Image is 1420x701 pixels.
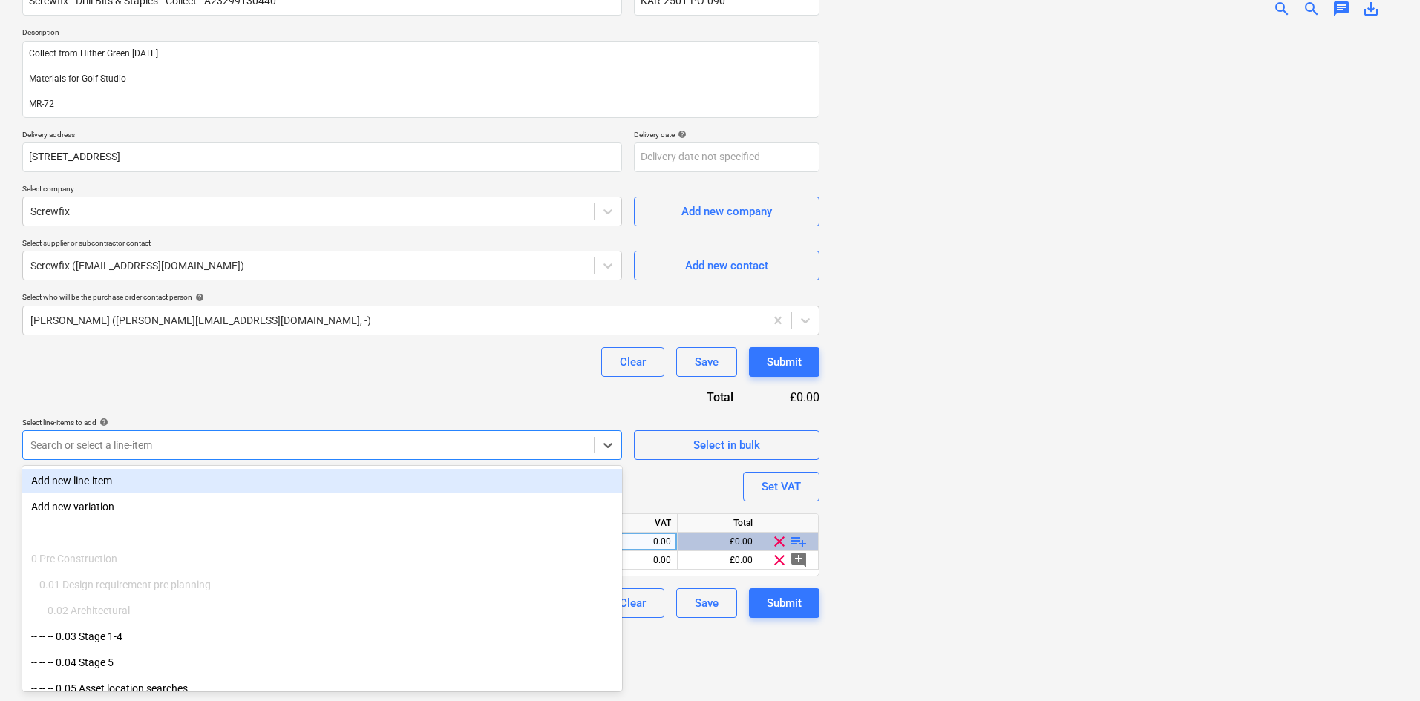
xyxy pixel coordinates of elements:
[96,418,108,427] span: help
[22,677,622,700] div: -- -- -- 0.05 Asset location searches
[22,651,622,674] div: -- -- -- 0.04 Stage 5
[22,184,622,197] p: Select company
[22,599,622,622] div: -- -- 0.02 Architectural
[681,202,772,221] div: Add new company
[634,251,819,280] button: Add new contact
[743,472,819,501] button: Set VAT
[22,41,819,118] textarea: Collect from Hither Green [DATE] Materials for Golf Studio MR-72
[618,514,678,533] div: VAT
[22,130,622,142] p: Delivery address
[767,352,802,372] div: Submit
[1346,630,1420,701] iframe: Chat Widget
[693,435,760,455] div: Select in bulk
[22,573,622,596] div: -- 0.01 Design requirement pre planning
[685,256,768,275] div: Add new contact
[790,533,808,550] span: playlist_add
[762,477,801,496] div: Set VAT
[22,547,622,570] div: 0 Pre Construction
[767,593,802,613] div: Submit
[634,142,819,172] input: Delivery date not specified
[601,347,664,377] button: Clear
[678,514,759,533] div: Total
[678,551,759,570] div: £0.00
[770,551,788,569] span: clear
[790,551,808,569] span: add_comment
[22,292,819,302] div: Select who will be the purchase order contact person
[601,588,664,618] button: Clear
[634,430,819,460] button: Select in bulk
[626,389,757,406] div: Total
[620,593,646,613] div: Clear
[678,533,759,551] div: £0.00
[22,142,622,172] input: Delivery address
[634,130,819,139] div: Delivery date
[22,27,819,40] p: Description
[624,551,671,570] div: 0.00
[749,588,819,618] button: Submit
[22,238,622,251] p: Select supplier or subcontractor contact
[695,593,719,613] div: Save
[676,347,737,377] button: Save
[676,588,737,618] button: Save
[22,521,622,544] div: ------------------------------
[675,130,687,139] span: help
[192,293,204,302] span: help
[749,347,819,377] button: Submit
[770,533,788,550] span: clear
[22,495,622,519] div: Add new variation
[624,533,671,551] div: 0.00
[634,197,819,226] button: Add new company
[695,352,719,372] div: Save
[22,418,622,427] div: Select line-items to add
[757,389,819,406] div: £0.00
[620,352,646,372] div: Clear
[22,625,622,648] div: -- -- -- 0.03 Stage 1-4
[22,469,622,493] div: Add new line-item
